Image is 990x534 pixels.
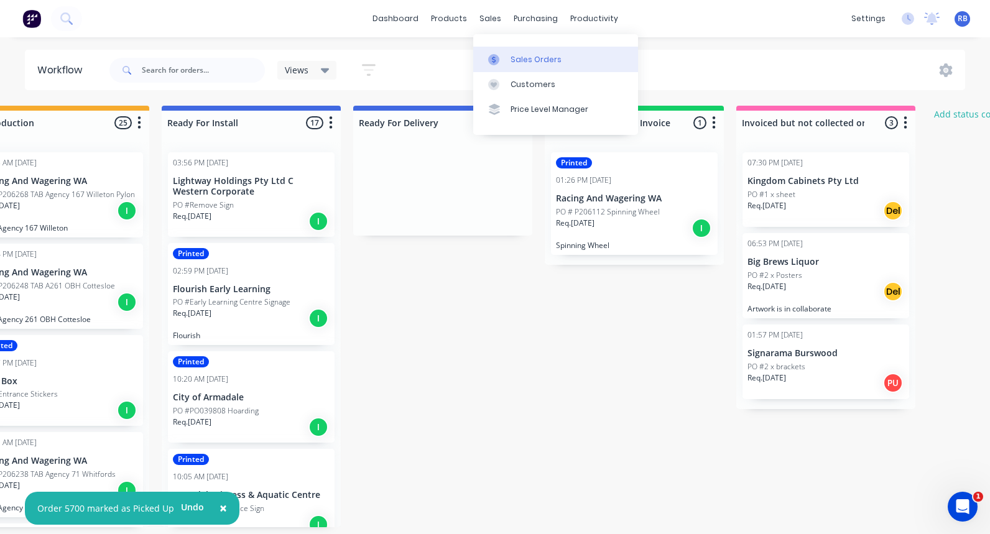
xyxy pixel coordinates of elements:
[173,297,290,308] p: PO #Early Learning Centre Signage
[473,9,507,28] div: sales
[173,248,209,259] div: Printed
[285,63,308,76] span: Views
[308,211,328,231] div: I
[747,238,803,249] div: 06:53 PM [DATE]
[168,152,335,237] div: 03:56 PM [DATE]Lightway Holdings Pty Ltd C Western CorporatePO #Remove SignReq.[DATE]I
[173,356,209,367] div: Printed
[747,270,802,281] p: PO #2 x Posters
[556,157,592,168] div: Printed
[173,417,211,428] p: Req. [DATE]
[747,361,805,372] p: PO #2 x brackets
[173,211,211,222] p: Req. [DATE]
[173,176,330,197] p: Lightway Holdings Pty Ltd C Western Corporate
[173,200,234,211] p: PO #Remove Sign
[173,284,330,295] p: Flourish Early Learning
[173,265,228,277] div: 02:59 PM [DATE]
[37,63,88,78] div: Workflow
[308,308,328,328] div: I
[742,233,909,318] div: 06:53 PM [DATE]Big Brews LiquorPO #2 x PostersReq.[DATE]DelArtwork is in collaborate
[747,329,803,341] div: 01:57 PM [DATE]
[173,392,330,403] p: City of Armadale
[173,157,228,168] div: 03:56 PM [DATE]
[845,9,892,28] div: settings
[556,175,611,186] div: 01:26 PM [DATE]
[564,9,624,28] div: productivity
[473,72,638,97] a: Customers
[742,325,909,399] div: 01:57 PM [DATE]Signarama BurswoodPO #2 x bracketsReq.[DATE]PU
[173,490,330,500] p: Armadale Fitness & Aquatic Centre
[142,58,265,83] input: Search for orders...
[747,372,786,384] p: Req. [DATE]
[556,218,594,229] p: Req. [DATE]
[173,374,228,385] div: 10:20 AM [DATE]
[747,257,904,267] p: Big Brews Liquor
[511,54,562,65] div: Sales Orders
[425,9,473,28] div: products
[168,351,335,443] div: Printed10:20 AM [DATE]City of ArmadalePO #PO039808 HoardingReq.[DATE]I
[747,348,904,359] p: Signarama Burswood
[551,152,718,255] div: Printed01:26 PM [DATE]Racing And Wagering WAPO # P206112 Spinning WheelReq.[DATE]ISpinning Wheel
[747,200,786,211] p: Req. [DATE]
[220,499,227,517] span: ×
[117,400,137,420] div: I
[883,282,903,302] div: Del
[747,281,786,292] p: Req. [DATE]
[173,405,259,417] p: PO #PO039808 Hoarding
[473,97,638,122] a: Price Level Manager
[37,502,174,515] div: Order 5700 marked as Picked Up
[173,308,211,319] p: Req. [DATE]
[117,481,137,500] div: I
[883,373,903,393] div: PU
[173,471,228,482] div: 10:05 AM [DATE]
[366,9,425,28] a: dashboard
[556,206,660,218] p: PO # P206112 Spinning Wheel
[511,79,555,90] div: Customers
[883,201,903,221] div: Del
[948,492,978,522] iframe: Intercom live chat
[207,494,239,523] button: Close
[173,454,209,465] div: Printed
[556,193,713,204] p: Racing And Wagering WA
[747,157,803,168] div: 07:30 PM [DATE]
[173,331,330,340] p: Flourish
[473,47,638,71] a: Sales Orders
[692,218,711,238] div: I
[511,104,588,115] div: Price Level Manager
[958,13,968,24] span: RB
[747,189,795,200] p: PO #1 x sheet
[22,9,41,28] img: Factory
[117,292,137,312] div: I
[117,201,137,221] div: I
[742,152,909,227] div: 07:30 PM [DATE]Kingdom Cabinets Pty LtdPO #1 x sheetReq.[DATE]Del
[308,417,328,437] div: I
[747,176,904,186] p: Kingdom Cabinets Pty Ltd
[507,9,564,28] div: purchasing
[747,304,904,313] p: Artwork is in collaborate
[973,492,983,502] span: 1
[168,243,335,346] div: Printed02:59 PM [DATE]Flourish Early LearningPO #Early Learning Centre SignageReq.[DATE]IFlourish
[556,241,713,250] p: Spinning Wheel
[174,498,211,517] button: Undo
